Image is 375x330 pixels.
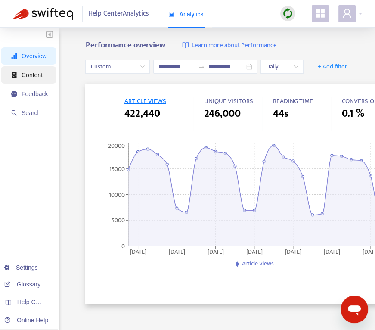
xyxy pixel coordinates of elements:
tspan: [DATE] [130,247,146,257]
tspan: [DATE] [208,247,224,257]
a: Glossary [4,281,40,288]
tspan: [DATE] [169,247,185,257]
span: Overview [22,53,46,59]
span: READING TIME [273,96,313,106]
span: search [11,110,17,116]
span: UNIQUE VISITORS [204,96,253,106]
span: 422,440 [124,106,160,121]
img: image-link [182,42,189,49]
span: Custom [90,60,145,73]
span: 246,000 [204,106,240,121]
tspan: [DATE] [246,247,263,257]
span: Daily [266,60,298,73]
span: Feedback [22,90,48,97]
span: appstore [315,8,325,19]
img: sync.dc5367851b00ba804db3.png [282,8,293,19]
button: + Add filter [311,60,354,74]
a: Online Help [4,317,48,324]
span: Analytics [168,11,204,18]
tspan: 0 [121,241,125,251]
span: user [342,8,352,19]
tspan: 15000 [109,164,125,174]
span: signal [11,53,17,59]
span: ARTICLE VIEWS [124,96,166,106]
a: Settings [4,264,38,271]
b: Performance overview [85,38,165,52]
span: Help Centers [17,299,53,305]
span: Article Views [242,258,274,268]
iframe: Button to launch messaging window, conversation in progress [341,296,368,323]
tspan: [DATE] [324,247,340,257]
span: area-chart [168,11,174,17]
a: Learn more about Performance [182,40,276,50]
span: swap-right [198,63,205,70]
tspan: 20000 [108,140,125,150]
span: 0.1 % [341,106,364,121]
span: Content [22,72,43,78]
span: Search [22,109,40,116]
span: container [11,72,17,78]
span: message [11,91,17,97]
span: to [198,63,205,70]
span: + Add filter [318,62,347,72]
span: 44s [273,106,288,121]
tspan: 5000 [112,215,125,225]
span: Help Center Analytics [88,6,149,22]
tspan: 10000 [109,190,125,199]
tspan: [DATE] [285,247,301,257]
img: Swifteq [13,8,73,20]
span: Learn more about Performance [191,40,276,50]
